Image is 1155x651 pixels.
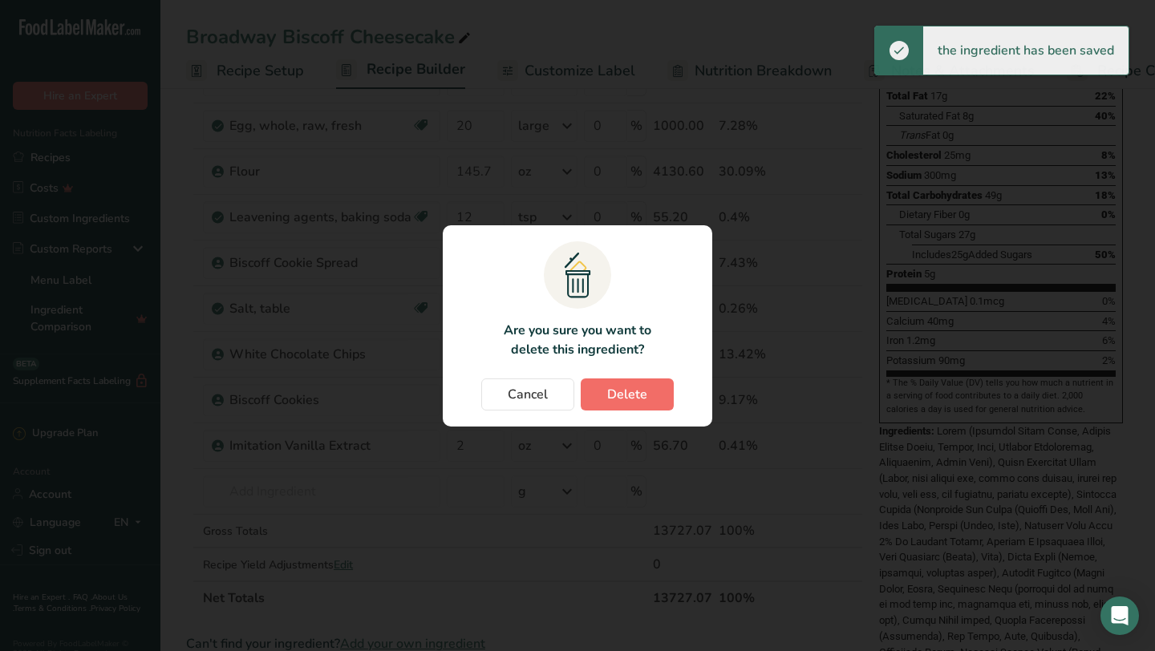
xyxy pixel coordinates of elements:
[481,378,574,410] button: Cancel
[1100,596,1139,635] div: Open Intercom Messenger
[581,378,674,410] button: Delete
[923,26,1129,75] div: the ingredient has been saved
[607,385,647,404] span: Delete
[494,321,660,359] p: Are you sure you want to delete this ingredient?
[508,385,548,404] span: Cancel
